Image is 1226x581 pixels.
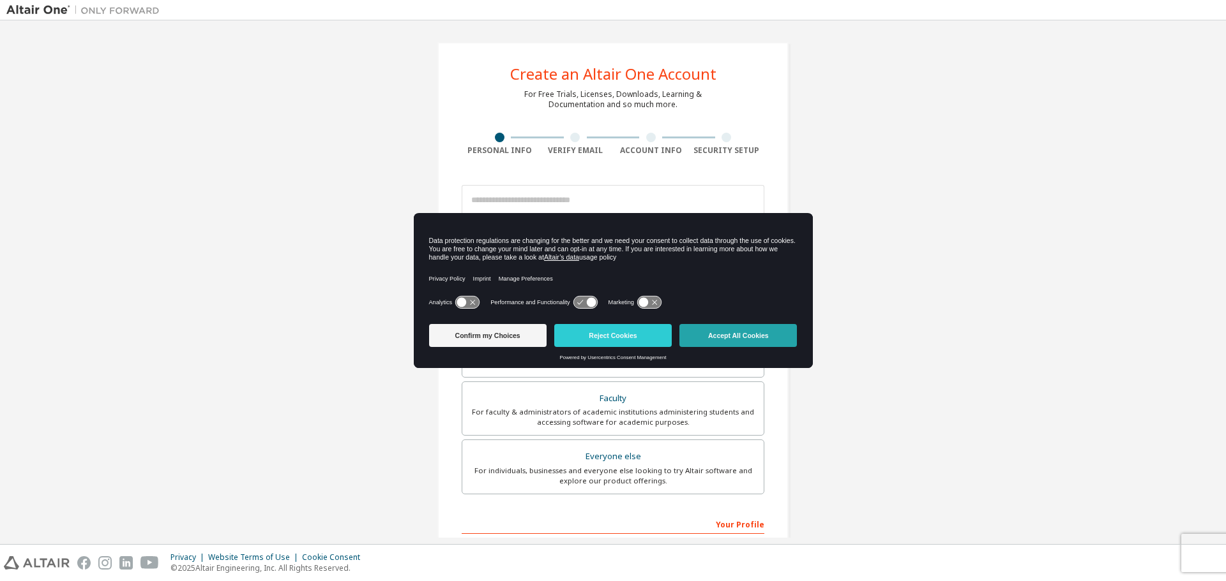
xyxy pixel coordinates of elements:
img: Altair One [6,4,166,17]
div: Verify Email [538,145,614,156]
img: altair_logo.svg [4,556,70,570]
div: Everyone else [470,448,756,466]
img: facebook.svg [77,556,91,570]
div: Website Terms of Use [208,552,302,563]
div: For Free Trials, Licenses, Downloads, Learning & Documentation and so much more. [524,89,702,110]
div: Privacy [170,552,208,563]
div: Create an Altair One Account [510,66,716,82]
div: Cookie Consent [302,552,368,563]
img: instagram.svg [98,556,112,570]
div: Security Setup [689,145,765,156]
div: Faculty [470,390,756,408]
div: Account Info [613,145,689,156]
div: Your Profile [462,513,764,534]
img: youtube.svg [140,556,159,570]
p: © 2025 Altair Engineering, Inc. All Rights Reserved. [170,563,368,573]
div: Personal Info [462,145,538,156]
img: linkedin.svg [119,556,133,570]
div: For individuals, businesses and everyone else looking to try Altair software and explore our prod... [470,466,756,486]
div: For faculty & administrators of academic institutions administering students and accessing softwa... [470,407,756,427]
